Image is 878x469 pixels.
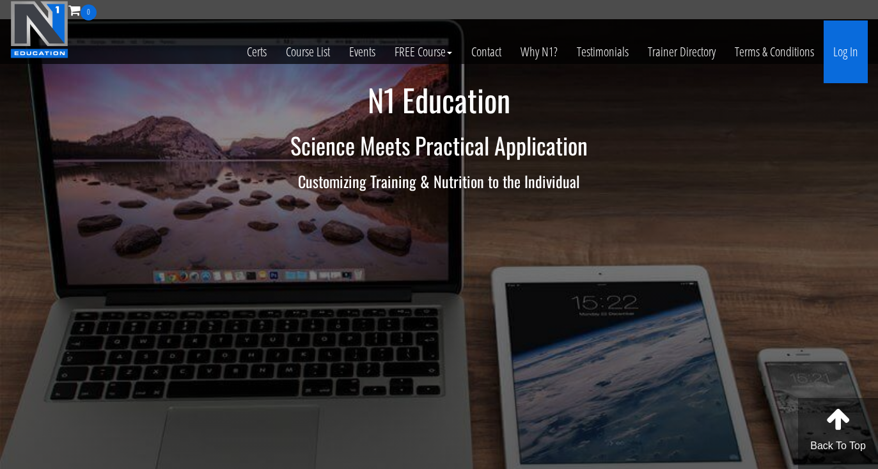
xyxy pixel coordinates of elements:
a: Certs [237,20,276,83]
a: Why N1? [511,20,567,83]
img: n1-education [10,1,68,58]
h2: Science Meets Practical Application [65,132,813,158]
a: FREE Course [385,20,462,83]
a: Terms & Conditions [725,20,824,83]
a: 0 [68,1,97,19]
p: Back To Top [798,438,878,454]
a: Contact [462,20,511,83]
a: Trainer Directory [638,20,725,83]
h1: N1 Education [65,83,813,117]
span: 0 [81,4,97,20]
a: Log In [824,20,868,83]
a: Events [340,20,385,83]
h3: Customizing Training & Nutrition to the Individual [65,173,813,189]
a: Testimonials [567,20,638,83]
a: Course List [276,20,340,83]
